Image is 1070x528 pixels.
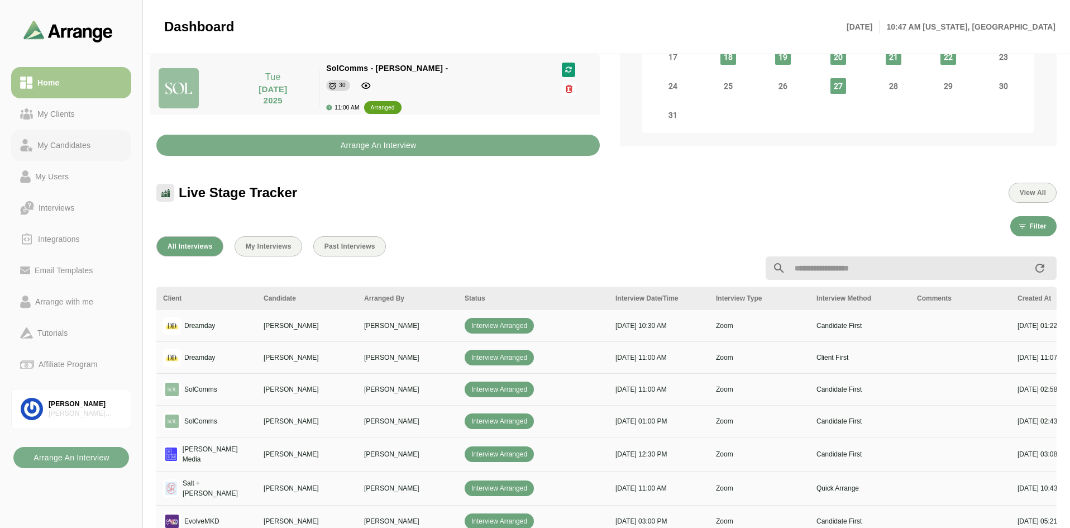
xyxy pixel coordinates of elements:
[339,80,346,91] div: 30
[1009,183,1057,203] button: View All
[716,384,803,394] p: Zoom
[364,384,451,394] p: [PERSON_NAME]
[465,318,534,334] span: Interview Arranged
[326,64,448,73] span: SolComms - [PERSON_NAME] -
[465,481,534,496] span: Interview Arranged
[816,293,904,303] div: Interview Method
[34,201,79,215] div: Interviews
[184,353,215,363] p: Dreamday
[163,412,181,430] img: logo
[264,516,351,526] p: [PERSON_NAME]
[235,236,302,256] button: My Interviews
[183,478,250,498] p: Salt + [PERSON_NAME]
[184,516,219,526] p: EvolveMKD
[364,416,451,426] p: [PERSON_NAME]
[184,321,215,331] p: Dreamday
[13,447,129,468] button: Arrange An Interview
[364,293,451,303] div: Arranged By
[1010,216,1057,236] button: Filter
[615,293,703,303] div: Interview Date/Time
[11,192,131,223] a: Interviews
[11,389,131,429] a: [PERSON_NAME][PERSON_NAME] Associates
[1033,261,1047,275] i: appended action
[886,78,901,94] span: Thursday, August 28, 2025
[615,353,703,363] p: [DATE] 11:00 AM
[465,413,534,429] span: Interview Arranged
[33,326,72,340] div: Tutorials
[371,102,395,113] div: arranged
[33,76,64,89] div: Home
[615,483,703,493] p: [DATE] 11:00 AM
[264,483,351,493] p: [PERSON_NAME]
[33,107,79,121] div: My Clients
[364,353,451,363] p: [PERSON_NAME]
[847,20,880,34] p: [DATE]
[264,353,351,363] p: [PERSON_NAME]
[465,446,534,462] span: Interview Arranged
[163,479,179,497] img: logo
[33,139,95,152] div: My Candidates
[615,416,703,426] p: [DATE] 01:00 PM
[716,321,803,331] p: Zoom
[340,135,417,156] b: Arrange An Interview
[364,483,451,493] p: [PERSON_NAME]
[167,242,213,250] span: All Interviews
[996,78,1011,94] span: Saturday, August 30, 2025
[465,350,534,365] span: Interview Arranged
[1029,222,1047,230] span: Filter
[886,49,901,65] span: Thursday, August 21, 2025
[716,293,803,303] div: Interview Type
[940,78,956,94] span: Friday, August 29, 2025
[326,104,359,111] div: 11:00 AM
[30,264,97,277] div: Email Templates
[1019,189,1046,197] span: View All
[264,449,351,459] p: [PERSON_NAME]
[465,382,534,397] span: Interview Arranged
[183,444,250,464] p: [PERSON_NAME] Media
[184,384,217,394] p: SolComms
[245,242,292,250] span: My Interviews
[830,49,846,65] span: Wednesday, August 20, 2025
[364,516,451,526] p: [PERSON_NAME]
[716,449,803,459] p: Zoom
[159,68,199,108] img: solcomms_logo.jpg
[179,184,297,201] span: Live Stage Tracker
[816,483,904,493] p: Quick Arrange
[11,317,131,349] a: Tutorials
[163,380,181,398] img: logo
[163,445,179,463] img: logo
[665,107,681,123] span: Sunday, August 31, 2025
[31,295,98,308] div: Arrange with me
[996,49,1011,65] span: Saturday, August 23, 2025
[264,416,351,426] p: [PERSON_NAME]
[720,78,736,94] span: Monday, August 25, 2025
[665,78,681,94] span: Sunday, August 24, 2025
[11,349,131,380] a: Affiliate Program
[716,516,803,526] p: Zoom
[11,161,131,192] a: My Users
[11,286,131,317] a: Arrange with me
[49,409,122,418] div: [PERSON_NAME] Associates
[264,321,351,331] p: [PERSON_NAME]
[163,317,181,335] img: logo
[31,170,73,183] div: My Users
[184,416,217,426] p: SolComms
[917,293,1004,303] div: Comments
[716,483,803,493] p: Zoom
[11,255,131,286] a: Email Templates
[33,447,109,468] b: Arrange An Interview
[615,321,703,331] p: [DATE] 10:30 AM
[163,349,181,367] img: logo
[11,223,131,255] a: Integrations
[830,78,846,94] span: Wednesday, August 27, 2025
[816,321,904,331] p: Candidate First
[816,516,904,526] p: Candidate First
[720,49,736,65] span: Monday, August 18, 2025
[775,78,791,94] span: Tuesday, August 26, 2025
[11,130,131,161] a: My Candidates
[264,293,351,303] div: Candidate
[465,293,602,303] div: Status
[816,416,904,426] p: Candidate First
[940,49,956,65] span: Friday, August 22, 2025
[816,353,904,363] p: Client First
